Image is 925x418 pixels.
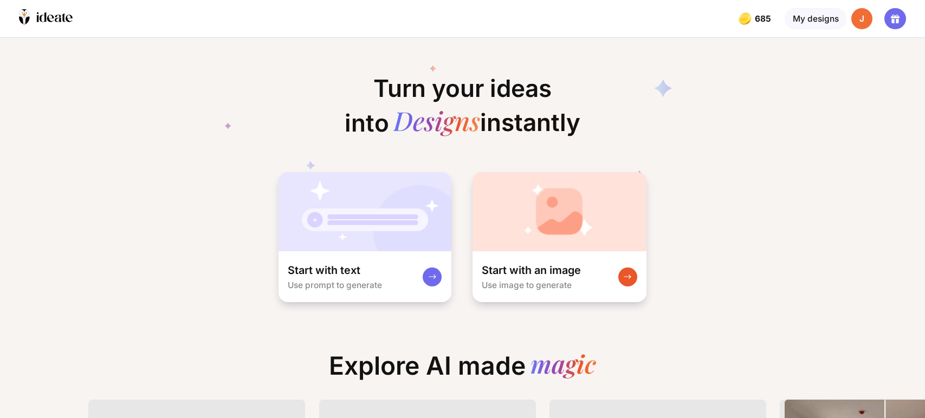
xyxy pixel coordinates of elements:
div: Use image to generate [482,280,572,290]
span: 685 [755,14,773,24]
div: J [851,8,873,30]
div: Start with an image [482,263,581,277]
div: magic [531,351,596,381]
div: Explore AI made [320,351,606,390]
div: Start with text [288,263,360,277]
img: startWithImageCardBg.jpg [473,172,646,251]
div: Use prompt to generate [288,280,382,290]
div: My designs [785,8,846,30]
img: startWithTextCardBg.jpg [279,172,451,251]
